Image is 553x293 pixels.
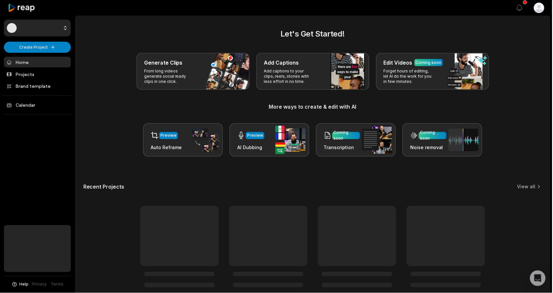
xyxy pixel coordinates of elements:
h3: Noise removal [411,144,447,151]
span: Help [20,282,29,288]
div: Coming soon [416,60,442,66]
p: Add captions to your clips, reels, stories with less effort in no time. [264,69,315,84]
h2: Let's Get Started! [83,28,543,40]
div: Preview [247,133,263,139]
a: Terms [51,282,64,288]
img: noise_removal.png [449,129,479,151]
h3: More ways to create & edit with AI [83,103,543,111]
h3: Auto Reframe [151,144,182,151]
a: Brand template [4,81,71,92]
h3: Add Captions [264,59,299,67]
h3: Transcription [324,144,360,151]
p: From long videos generate social ready clips in one click. [144,69,195,84]
a: Calendar [4,100,71,111]
img: auto_reframe.png [189,128,219,153]
button: Create Project [4,42,71,53]
h2: Recent Projects [83,184,125,190]
img: ai_dubbing.png [276,126,306,154]
div: Open Intercom Messenger [531,271,546,286]
div: Preview [161,133,177,139]
a: Home [4,57,71,68]
h3: Generate Clips [144,59,183,67]
h3: Edit Videos [384,59,413,67]
h3: AI Dubbing [238,144,265,151]
a: Privacy [33,282,47,288]
a: Projects [4,69,71,80]
a: View all [518,184,536,190]
p: Forget hours of editing, let AI do the work for you in few minutes. [384,69,435,84]
button: Help [11,282,29,288]
div: Coming soon [334,130,359,142]
div: Coming soon [421,130,446,142]
img: transcription.png [362,126,393,154]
